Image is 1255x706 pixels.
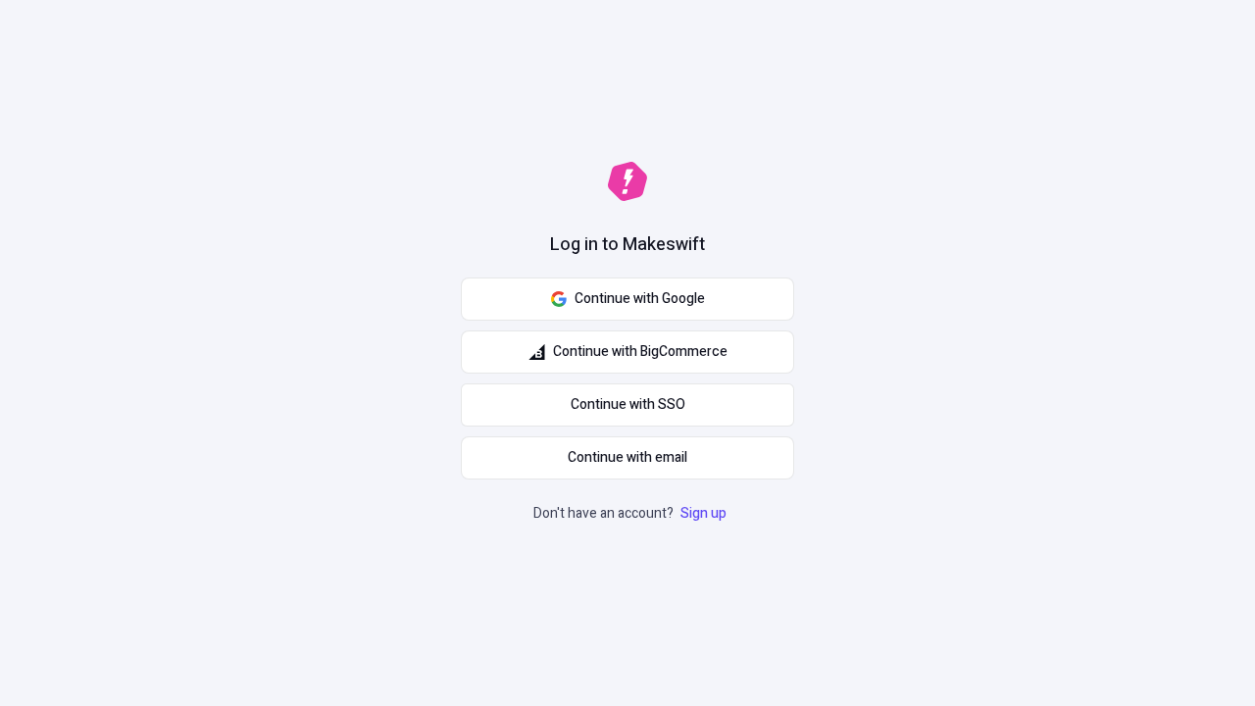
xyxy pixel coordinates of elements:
button: Continue with email [461,436,794,479]
span: Continue with Google [575,288,705,310]
button: Continue with BigCommerce [461,330,794,374]
p: Don't have an account? [533,503,730,525]
a: Sign up [677,503,730,524]
span: Continue with BigCommerce [553,341,728,363]
button: Continue with Google [461,277,794,321]
a: Continue with SSO [461,383,794,427]
span: Continue with email [568,447,687,469]
h1: Log in to Makeswift [550,232,705,258]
